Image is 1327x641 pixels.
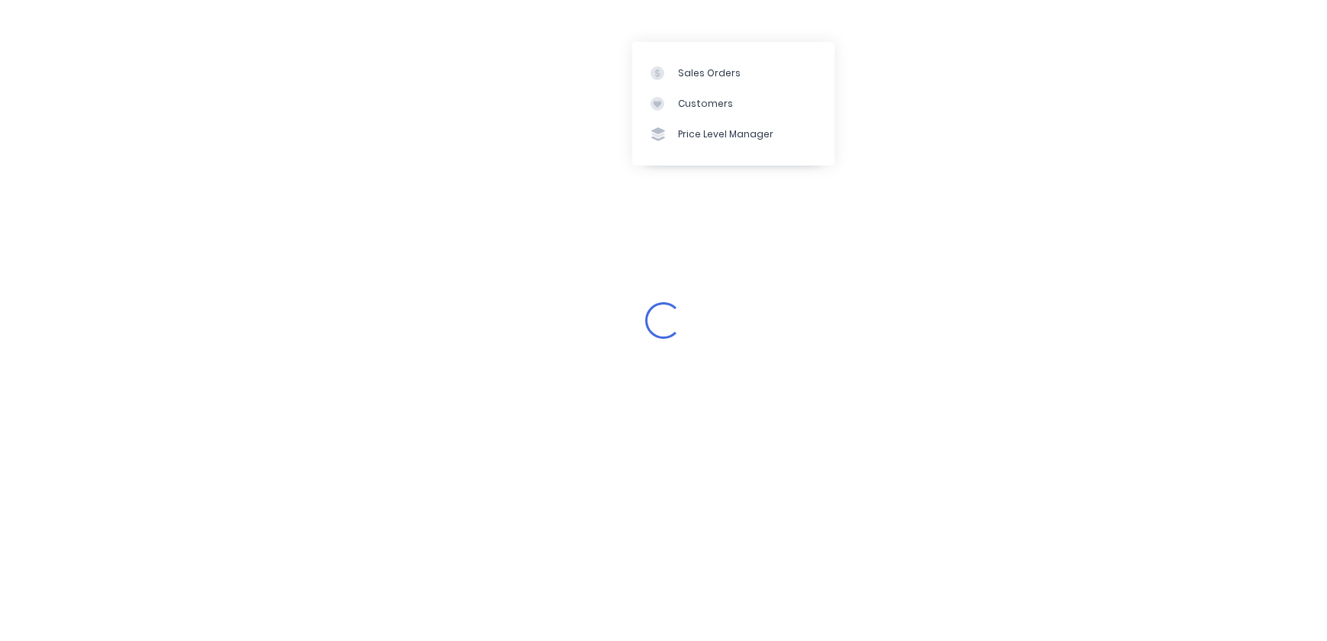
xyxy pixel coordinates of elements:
[632,57,835,88] a: Sales Orders
[632,119,835,150] a: Price Level Manager
[678,127,773,141] div: Price Level Manager
[632,89,835,119] a: Customers
[678,66,741,80] div: Sales Orders
[678,97,733,111] div: Customers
